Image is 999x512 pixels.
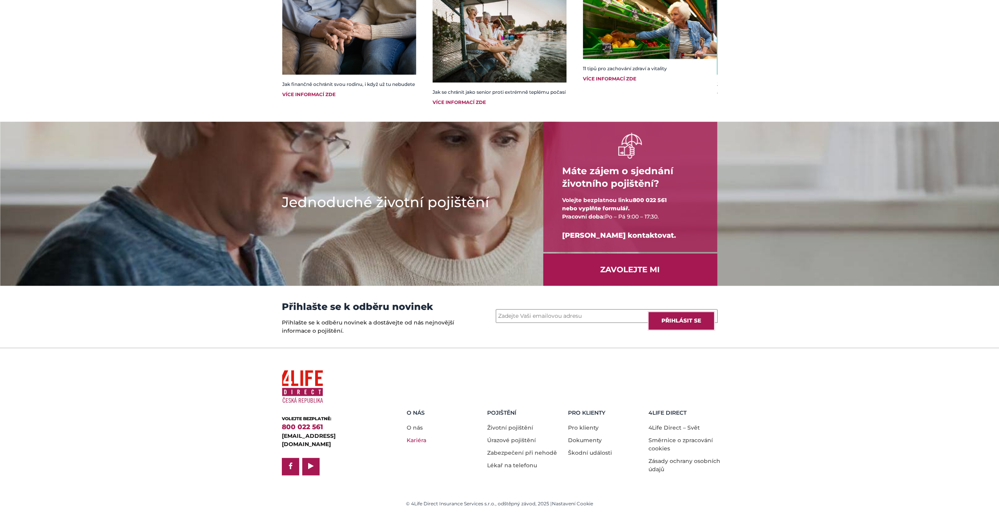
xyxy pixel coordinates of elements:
[583,75,717,82] div: Více informací zde
[487,437,536,444] a: Úrazové pojištění
[282,423,323,431] a: 800 022 561
[282,81,416,88] h6: Jak finančně ochránit svou rodinu, i když už tu nebudete
[282,415,382,422] div: VOLEJTE BEZPLATNĚ:
[648,457,720,473] a: Zásady ochrany osobních údajů
[282,91,416,98] div: Více informací zde
[568,437,602,444] a: Dokumenty
[487,449,557,456] a: Zabezpečení při nehodě
[407,410,482,416] h5: O nás
[562,221,698,250] div: [PERSON_NAME] kontaktovat.
[562,213,605,220] span: Pracovní doba:
[282,319,457,335] p: Přihlašte se k odběru novinek a dostávejte od nás nejnovější informace o pojištění.
[552,501,593,507] a: Nastavení Cookie
[648,424,700,431] a: 4Life Direct – Svět
[496,309,718,323] input: Zadejte Vaši emailovou adresu
[487,424,533,431] a: Životní pojištění
[433,99,566,106] div: Více informací zde
[543,253,717,286] a: ZAVOLEJTE MI
[583,65,717,72] h6: 11 tipů pro zachování zdraví a vitality
[568,410,643,416] h5: Pro Klienty
[618,133,642,158] img: ruka držící deštník bilá ikona
[717,91,851,98] div: Více informací zde
[407,437,426,444] a: Kariéra
[717,81,851,88] h6: Jak předejít mozkové mrtvici?
[562,197,633,204] span: Volejte bezplatnou linku
[407,424,423,431] a: O nás
[562,159,698,196] h4: Máte zájem o sjednání životního pojištění?
[433,89,566,96] h6: Jak se chránit jako senior proti extrémně teplému počasí
[282,500,718,507] div: © 4Life Direct Insurance Services s.r.o., odštěpný závod, 2025 |
[282,367,323,406] img: 4Life Direct Česká republika logo
[648,410,723,416] h5: 4LIFE DIRECT
[562,213,698,221] div: Po – Pá 9:00 – 17:30.
[568,449,612,456] a: Škodní události
[648,437,713,452] a: Směrnice o zpracování cookies
[487,462,537,469] a: Lékař na telefonu
[282,301,457,312] h3: Přihlašte se k odběru novinek
[282,432,336,448] a: [EMAIL_ADDRESS][DOMAIN_NAME]
[648,311,715,330] input: Přihlásit se
[282,192,518,212] h1: Jednoduché životní pojištění
[568,424,599,431] a: Pro klienty
[562,197,667,212] span: 800 022 561 nebo vyplňte formulář.
[487,410,562,416] h5: Pojištění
